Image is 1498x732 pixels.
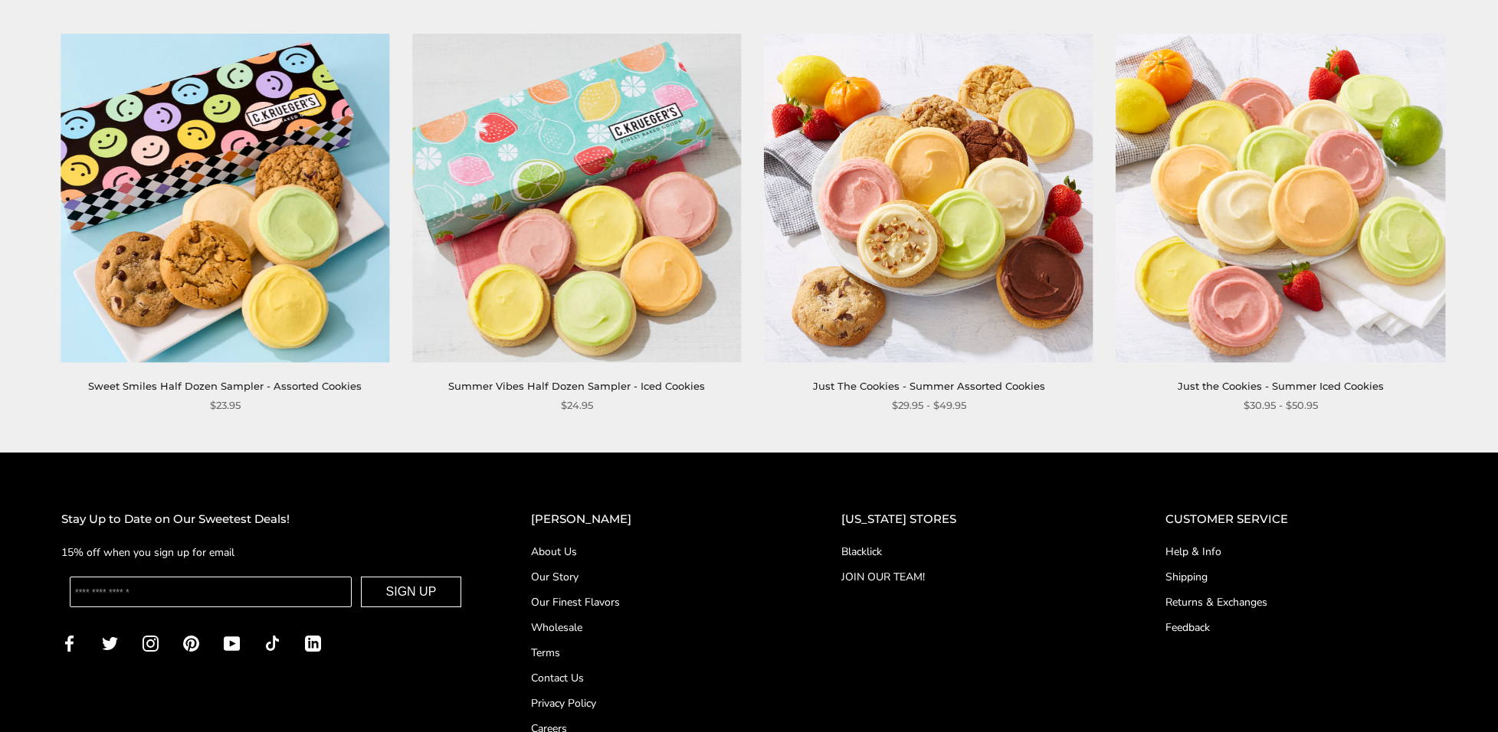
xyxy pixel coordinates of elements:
[1116,34,1445,362] img: Just the Cookies - Summer Iced Cookies
[813,380,1045,392] a: Just The Cookies - Summer Assorted Cookies
[305,634,321,652] a: LinkedIn
[224,634,240,652] a: YouTube
[561,397,593,413] span: $24.95
[841,544,1105,560] a: Blacklick
[1165,544,1437,560] a: Help & Info
[841,569,1105,585] a: JOIN OUR TEAM!
[61,34,389,362] img: Sweet Smiles Half Dozen Sampler - Assorted Cookies
[61,510,470,529] h2: Stay Up to Date on Our Sweetest Deals!
[531,594,780,610] a: Our Finest Flavors
[531,544,780,560] a: About Us
[183,634,199,652] a: Pinterest
[1165,619,1437,636] a: Feedback
[210,397,241,413] span: $23.95
[765,34,1093,362] img: Just The Cookies - Summer Assorted Cookies
[61,634,77,652] a: Facebook
[1244,397,1318,413] span: $30.95 - $50.95
[531,569,780,585] a: Our Story
[531,645,780,661] a: Terms
[88,380,362,392] a: Sweet Smiles Half Dozen Sampler - Assorted Cookies
[531,670,780,686] a: Contact Us
[1165,510,1437,529] h2: CUSTOMER SERVICE
[1165,594,1437,610] a: Returns & Exchanges
[61,544,470,561] p: 15% off when you sign up for email
[70,577,352,607] input: Enter your email
[448,380,705,392] a: Summer Vibes Half Dozen Sampler - Iced Cookies
[412,34,741,362] img: Summer Vibes Half Dozen Sampler - Iced Cookies
[143,634,159,652] a: Instagram
[12,674,159,720] iframe: Sign Up via Text for Offers
[531,510,780,529] h2: [PERSON_NAME]
[531,619,780,636] a: Wholesale
[361,577,462,607] button: SIGN UP
[841,510,1105,529] h2: [US_STATE] STORES
[1178,380,1384,392] a: Just the Cookies - Summer Iced Cookies
[102,634,118,652] a: Twitter
[1165,569,1437,585] a: Shipping
[531,695,780,711] a: Privacy Policy
[264,634,280,652] a: TikTok
[892,397,966,413] span: $29.95 - $49.95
